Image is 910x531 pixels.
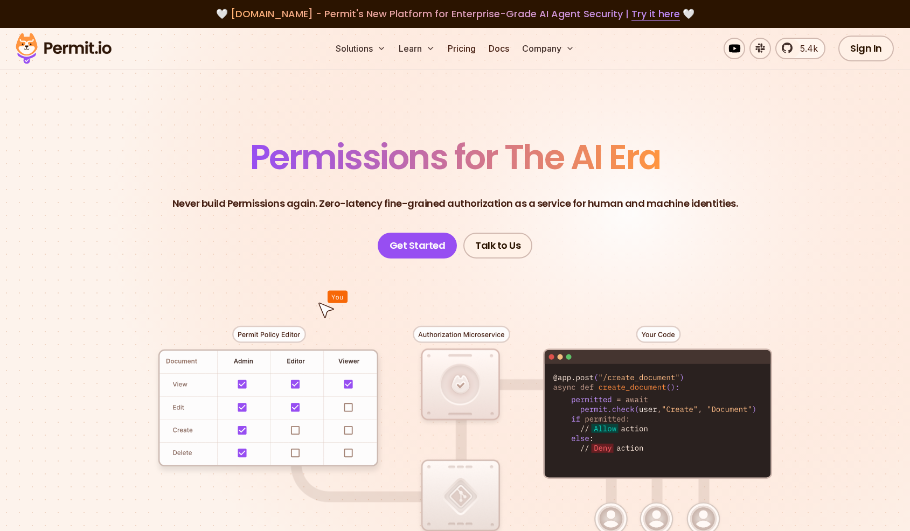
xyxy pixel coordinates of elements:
[775,38,825,59] a: 5.4k
[631,7,680,21] a: Try it here
[26,6,884,22] div: 🤍 🤍
[231,7,680,20] span: [DOMAIN_NAME] - Permit's New Platform for Enterprise-Grade AI Agent Security |
[172,196,738,211] p: Never build Permissions again. Zero-latency fine-grained authorization as a service for human and...
[11,30,116,67] img: Permit logo
[838,36,894,61] a: Sign In
[484,38,513,59] a: Docs
[394,38,439,59] button: Learn
[794,42,818,55] span: 5.4k
[518,38,579,59] button: Company
[250,133,661,181] span: Permissions for The AI Era
[443,38,480,59] a: Pricing
[463,233,532,258] a: Talk to Us
[378,233,457,258] a: Get Started
[331,38,390,59] button: Solutions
